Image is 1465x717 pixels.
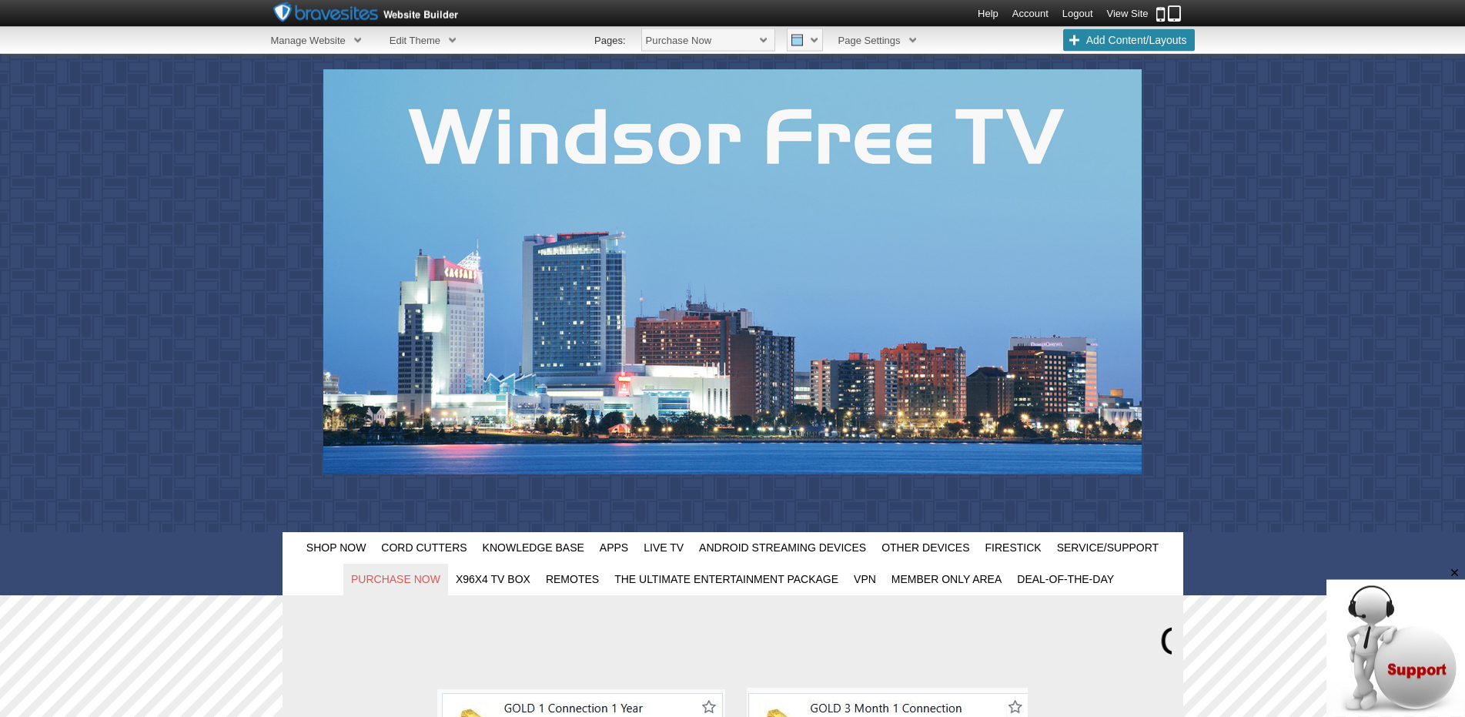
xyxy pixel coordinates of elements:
span: The Ultimate Entertainment Package [614,573,838,585]
img: Bravesites_toolbar_logo [271,2,487,25]
a: Deal-Of-The-Day [1009,564,1122,595]
a: Service/Support [1049,532,1167,564]
li: Pages: [594,27,625,54]
span: Deal-Of-The-Day [1017,573,1114,585]
img: header photo [323,69,1142,474]
a: The Ultimate Entertainment Package [607,564,846,595]
a: VPN [846,564,884,595]
span: Page Settings [838,27,916,54]
a: Knowledge Base [475,532,592,564]
a: X96X4 TV Box [448,564,538,595]
a: Add Content/Layouts [1063,35,1195,46]
a: Help [978,8,998,19]
span: Member Only Area [891,573,1002,585]
span: X96X4 TV Box [456,573,530,585]
iframe: chat widget [1326,566,1465,717]
span: Other Devices [881,541,969,554]
a: Purchase Now [343,564,448,595]
span: Remotes [546,573,599,585]
span: Knowledge Base [483,541,584,554]
a: View Site [1107,8,1149,19]
a: Android Streaming Devices [691,532,874,564]
marquee: Click the appropriate Link below. Fill in the Form. You will receive an email shortly. Note pleas... [294,611,1172,672]
a: Member Only Area [884,564,1009,595]
a: Live TV [636,532,691,564]
a: Other Devices [874,532,977,564]
a: Remotes [538,564,607,595]
span: Live TV [644,541,684,554]
span: Apps [600,541,628,554]
span: Manage Website [271,27,361,54]
span: FireStick [985,541,1042,554]
span: Service/Support [1057,541,1159,554]
span: Purchase Now [641,28,775,52]
span: Shop Now [306,541,366,554]
a: Shop Now [299,532,374,564]
a: Logout [1062,8,1093,19]
span: Cord Cutters [381,541,467,554]
span: Purchase Now [351,573,440,585]
a: Account [1012,8,1049,19]
span: Edit Theme [390,27,456,54]
span: Add Content/Layouts [1063,29,1195,52]
a: Apps [592,532,636,564]
span: VPN [854,573,876,585]
span: Android Streaming Devices [699,541,866,554]
a: Cord Cutters [373,532,474,564]
a: FireStick [978,532,1049,564]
